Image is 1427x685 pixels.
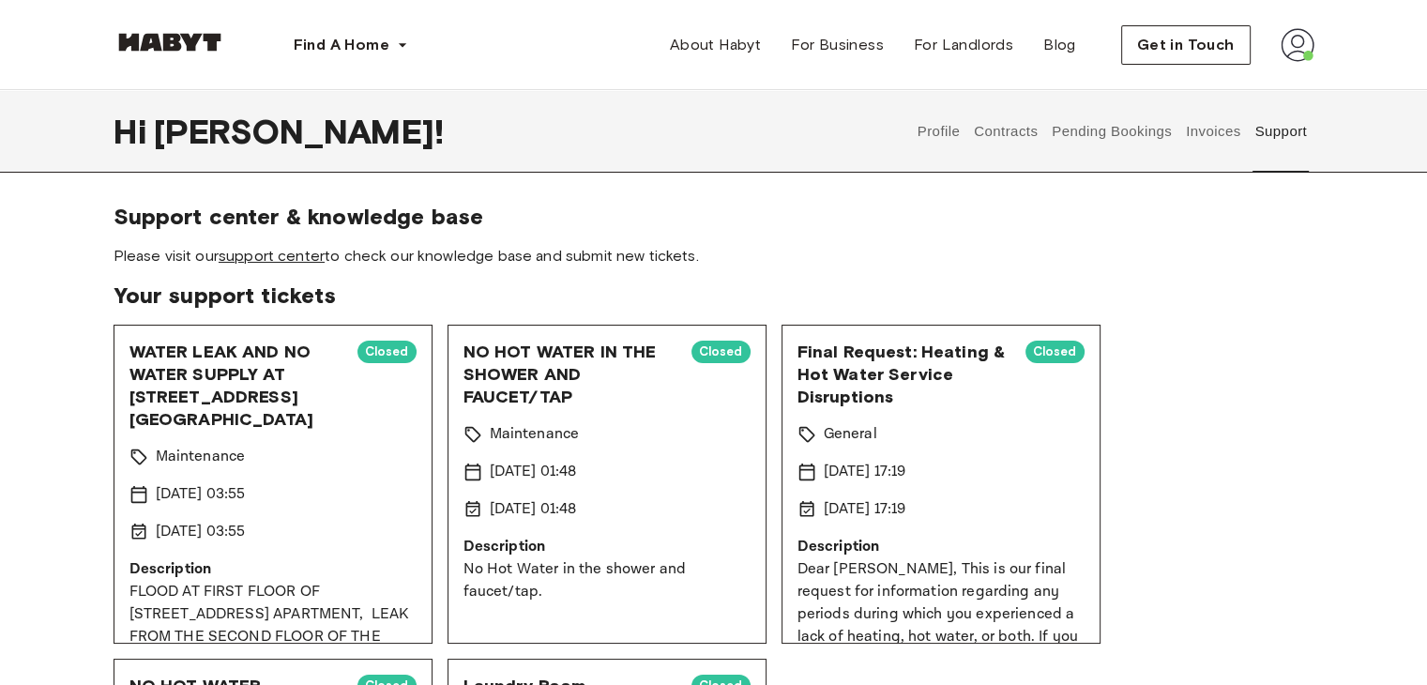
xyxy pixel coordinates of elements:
p: Description [797,536,1085,558]
p: [DATE] 17:19 [824,461,906,483]
div: user profile tabs [910,90,1313,173]
a: Blog [1028,26,1091,64]
a: About Habyt [655,26,776,64]
p: Description [463,536,751,558]
button: Support [1252,90,1310,173]
a: For Business [776,26,899,64]
a: support center [219,247,325,265]
span: Support center & knowledge base [114,203,1314,231]
span: [PERSON_NAME] ! [154,112,444,151]
p: No Hot Water in the shower and faucet/tap. [463,558,751,603]
span: Final Request: Heating & Hot Water Service Disruptions [797,341,1010,408]
button: Pending Bookings [1050,90,1175,173]
span: Closed [691,342,751,361]
span: Closed [1025,342,1085,361]
p: Maintenance [490,423,580,446]
p: [DATE] 03:55 [156,521,246,543]
button: Contracts [972,90,1040,173]
p: [DATE] 17:19 [824,498,906,521]
span: Get in Touch [1137,34,1235,56]
span: For Landlords [914,34,1013,56]
button: Find A Home [279,26,423,64]
img: avatar [1281,28,1314,62]
span: Hi [114,112,154,151]
p: [DATE] 01:48 [490,461,577,483]
p: [DATE] 01:48 [490,498,577,521]
p: Maintenance [156,446,246,468]
span: Your support tickets [114,282,1314,310]
span: WATER LEAK AND NO WATER SUPPLY AT [STREET_ADDRESS][GEOGRAPHIC_DATA] [129,341,342,431]
span: Find A Home [294,34,389,56]
span: About Habyt [670,34,761,56]
span: Please visit our to check our knowledge base and submit new tickets. [114,246,1314,266]
span: Closed [357,342,417,361]
img: Habyt [114,33,226,52]
span: Blog [1043,34,1076,56]
button: Get in Touch [1121,25,1251,65]
p: [DATE] 03:55 [156,483,246,506]
p: General [824,423,877,446]
p: Description [129,558,417,581]
a: For Landlords [899,26,1028,64]
button: Invoices [1183,90,1242,173]
span: NO HOT WATER IN THE SHOWER AND FAUCET/TAP [463,341,676,408]
span: For Business [791,34,884,56]
button: Profile [915,90,963,173]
